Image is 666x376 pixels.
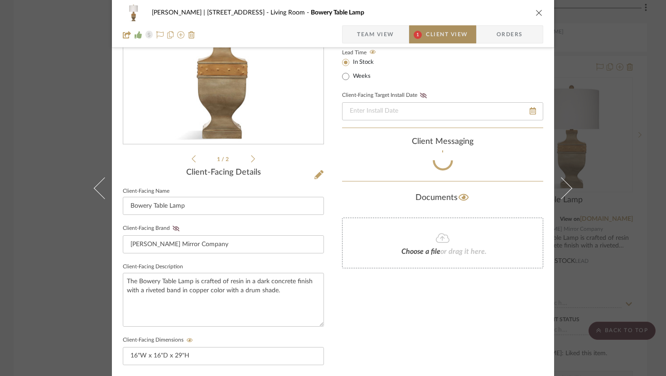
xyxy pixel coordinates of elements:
span: Living Room [270,10,311,16]
label: Client-Facing Name [123,189,169,194]
span: or drag it here. [440,248,487,255]
input: Enter Install Date [342,102,543,120]
mat-radio-group: Select item type [342,57,389,82]
button: Client-Facing Brand [170,225,182,232]
img: 8fc09fd9-4538-41a9-8de9-69dd712f8c4f_48x40.jpg [123,4,145,22]
span: Bowery Table Lamp [311,10,364,16]
button: Client-Facing Target Install Date [417,92,430,99]
span: 1 [217,157,222,162]
div: client Messaging [342,137,543,147]
label: Client-Facing Brand [123,225,182,232]
div: Client-Facing Details [123,168,324,178]
button: Lead Time [367,48,379,57]
label: Weeks [351,72,371,81]
label: In Stock [351,58,374,67]
span: [PERSON_NAME] | [STREET_ADDRESS] [152,10,270,16]
label: Client-Facing Target Install Date [342,92,430,99]
input: Enter item dimensions [123,347,324,365]
button: close [535,9,543,17]
span: Team View [357,25,394,43]
button: Client-Facing Dimensions [183,337,196,343]
label: Client-Facing Description [123,265,183,269]
label: Client-Facing Dimensions [123,337,196,343]
input: Enter Client-Facing Item Name [123,197,324,215]
img: Remove from project [188,31,195,38]
span: 2 [226,157,230,162]
span: Orders [487,25,533,43]
div: Documents [342,190,543,205]
span: Client View [426,25,468,43]
span: / [222,157,226,162]
span: Choose a file [401,248,440,255]
input: Enter Client-Facing Brand [123,235,324,253]
label: Lead Time [342,48,389,57]
span: 1 [414,31,422,39]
